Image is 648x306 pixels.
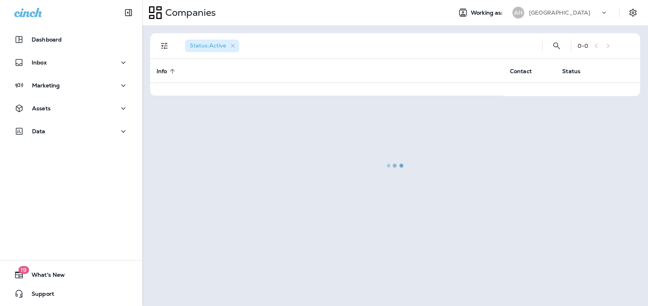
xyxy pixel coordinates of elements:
[8,267,134,283] button: 19What's New
[8,32,134,47] button: Dashboard
[32,105,51,111] p: Assets
[32,59,47,66] p: Inbox
[471,9,504,16] span: Working as:
[529,9,590,16] p: [GEOGRAPHIC_DATA]
[117,5,140,21] button: Collapse Sidebar
[626,6,640,20] button: Settings
[32,82,60,89] p: Marketing
[24,291,54,300] span: Support
[162,7,216,19] p: Companies
[8,55,134,70] button: Inbox
[32,36,62,43] p: Dashboard
[8,286,134,302] button: Support
[8,123,134,139] button: Data
[24,272,65,281] span: What's New
[8,100,134,116] button: Assets
[18,266,29,274] span: 19
[512,7,524,19] div: AH
[32,128,45,134] p: Data
[8,77,134,93] button: Marketing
